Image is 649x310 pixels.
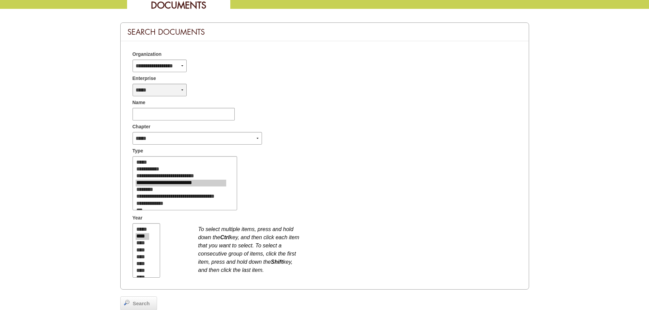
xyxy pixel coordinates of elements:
[133,147,143,154] span: Type
[124,300,129,305] img: magnifier.png
[121,23,529,41] div: Search Documents
[133,75,156,82] span: Enterprise
[220,234,230,240] b: Ctrl
[271,259,283,265] b: Shift
[129,300,153,308] span: Search
[133,51,162,58] span: Organization
[133,214,143,222] span: Year
[198,222,300,274] div: To select multiple items, press and hold down the key, and then click each item that you want to ...
[133,99,145,106] span: Name
[133,123,151,130] span: Chapter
